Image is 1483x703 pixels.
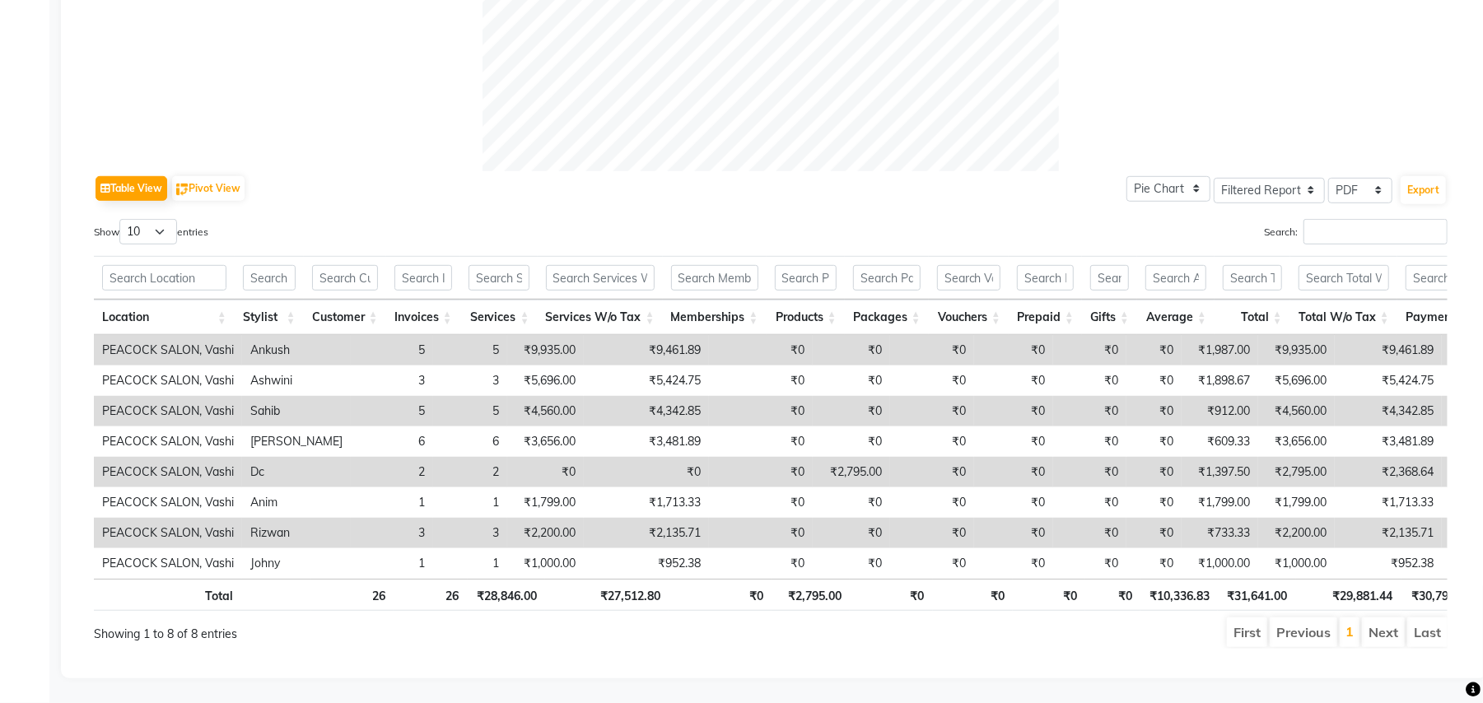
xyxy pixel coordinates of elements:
[538,300,663,335] th: Services W/o Tax: activate to sort column ascending
[351,518,433,548] td: 3
[709,457,813,487] td: ₹0
[709,396,813,426] td: ₹0
[242,365,351,396] td: Ashwini
[94,396,242,426] td: PEACOCK SALON, Vashi
[1009,300,1082,335] th: Prepaid: activate to sort column ascending
[1335,487,1442,518] td: ₹1,713.33
[1053,457,1126,487] td: ₹0
[507,335,584,365] td: ₹9,935.00
[890,487,974,518] td: ₹0
[1182,335,1258,365] td: ₹1,987.00
[709,426,813,457] td: ₹0
[1053,518,1126,548] td: ₹0
[974,426,1053,457] td: ₹0
[584,396,709,426] td: ₹4,342.85
[94,616,644,643] div: Showing 1 to 8 of 8 entries
[1345,623,1354,640] a: 1
[853,265,921,291] input: Search Packages
[94,335,242,365] td: PEACOCK SALON, Vashi
[1182,426,1258,457] td: ₹609.33
[242,426,351,457] td: [PERSON_NAME]
[584,548,709,579] td: ₹952.38
[890,518,974,548] td: ₹0
[1296,579,1401,611] th: ₹29,881.44
[974,548,1053,579] td: ₹0
[94,457,242,487] td: PEACOCK SALON, Vashi
[386,300,460,335] th: Invoices: activate to sort column ascending
[507,365,584,396] td: ₹5,696.00
[584,335,709,365] td: ₹9,461.89
[94,548,242,579] td: PEACOCK SALON, Vashi
[1013,579,1085,611] th: ₹0
[813,548,890,579] td: ₹0
[1053,426,1126,457] td: ₹0
[1126,396,1182,426] td: ₹0
[94,365,242,396] td: PEACOCK SALON, Vashi
[1258,396,1335,426] td: ₹4,560.00
[242,518,351,548] td: Rizwan
[890,548,974,579] td: ₹0
[1126,457,1182,487] td: ₹0
[974,487,1053,518] td: ₹0
[1335,335,1442,365] td: ₹9,461.89
[1182,365,1258,396] td: ₹1,898.67
[775,265,837,291] input: Search Products
[433,396,507,426] td: 5
[242,396,351,426] td: Sahib
[172,176,245,201] button: Pivot View
[546,265,655,291] input: Search Services W/o Tax
[1258,487,1335,518] td: ₹1,799.00
[584,365,709,396] td: ₹5,424.75
[1258,365,1335,396] td: ₹5,696.00
[351,426,433,457] td: 6
[845,300,929,335] th: Packages: activate to sort column ascending
[243,265,296,291] input: Search Stylist
[96,176,167,201] button: Table View
[933,579,1013,611] th: ₹0
[1182,518,1258,548] td: ₹733.33
[94,300,235,335] th: Location: activate to sort column ascending
[1053,548,1126,579] td: ₹0
[1335,457,1442,487] td: ₹2,368.64
[813,426,890,457] td: ₹0
[351,365,433,396] td: 3
[709,518,813,548] td: ₹0
[1335,426,1442,457] td: ₹3,481.89
[433,365,507,396] td: 3
[772,579,850,611] th: ₹2,795.00
[1053,365,1126,396] td: ₹0
[974,518,1053,548] td: ₹0
[433,518,507,548] td: 3
[974,396,1053,426] td: ₹0
[1290,300,1397,335] th: Total W/o Tax: activate to sort column ascending
[460,300,538,335] th: Services: activate to sort column ascending
[1126,487,1182,518] td: ₹0
[669,579,772,611] th: ₹0
[890,426,974,457] td: ₹0
[584,487,709,518] td: ₹1,713.33
[507,396,584,426] td: ₹4,560.00
[1182,548,1258,579] td: ₹1,000.00
[1126,548,1182,579] td: ₹0
[1335,396,1442,426] td: ₹4,342.85
[507,518,584,548] td: ₹2,200.00
[242,457,351,487] td: Dc
[1303,219,1448,244] input: Search:
[94,518,242,548] td: PEACOCK SALON, Vashi
[94,487,242,518] td: PEACOCK SALON, Vashi
[351,335,433,365] td: 5
[813,457,890,487] td: ₹2,795.00
[468,579,545,611] th: ₹28,846.00
[1258,548,1335,579] td: ₹1,000.00
[890,457,974,487] td: ₹0
[850,579,933,611] th: ₹0
[1053,487,1126,518] td: ₹0
[1397,300,1476,335] th: Payment: activate to sort column ascending
[507,487,584,518] td: ₹1,799.00
[937,265,1000,291] input: Search Vouchers
[304,300,386,335] th: Customer: activate to sort column ascending
[974,365,1053,396] td: ₹0
[351,457,433,487] td: 2
[1126,335,1182,365] td: ₹0
[1335,548,1442,579] td: ₹952.38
